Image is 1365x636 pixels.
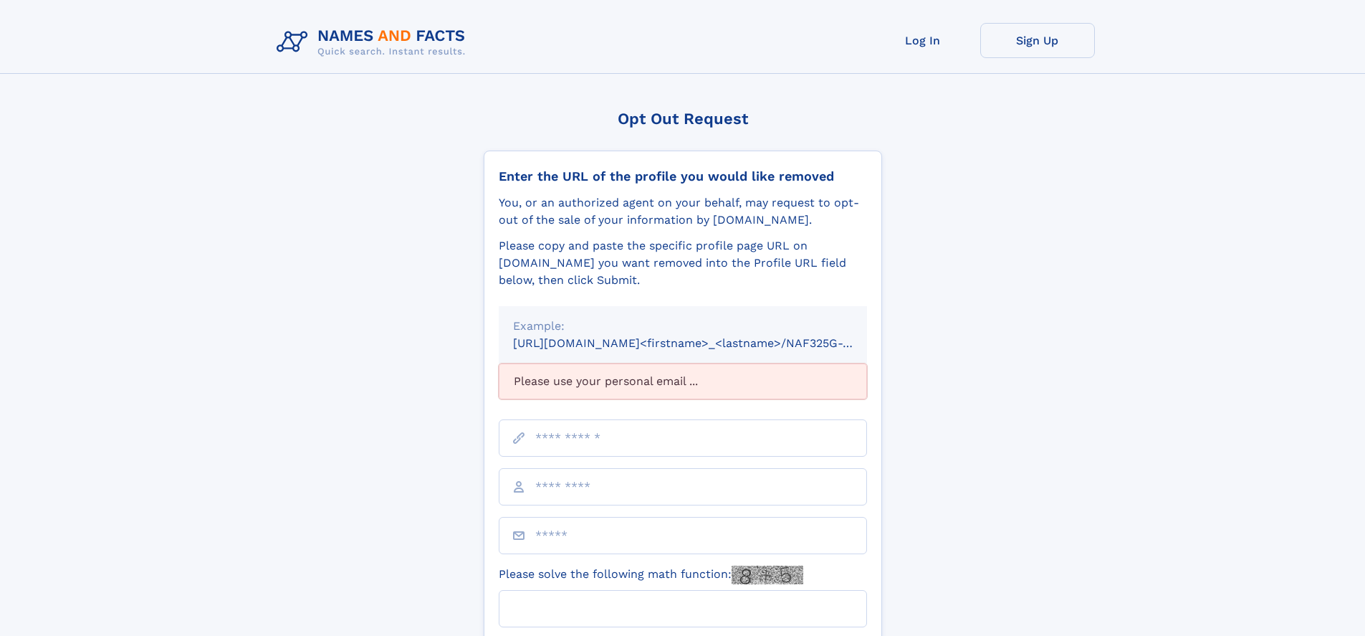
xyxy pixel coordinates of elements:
div: Opt Out Request [484,110,882,128]
div: You, or an authorized agent on your behalf, may request to opt-out of the sale of your informatio... [499,194,867,229]
a: Log In [866,23,980,58]
div: Please copy and paste the specific profile page URL on [DOMAIN_NAME] you want removed into the Pr... [499,237,867,289]
img: Logo Names and Facts [271,23,477,62]
label: Please solve the following math function: [499,566,803,584]
a: Sign Up [980,23,1095,58]
div: Enter the URL of the profile you would like removed [499,169,867,184]
div: Example: [513,318,853,335]
small: [URL][DOMAIN_NAME]<firstname>_<lastname>/NAF325G-xxxxxxxx [513,336,894,350]
div: Please use your personal email ... [499,364,867,399]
